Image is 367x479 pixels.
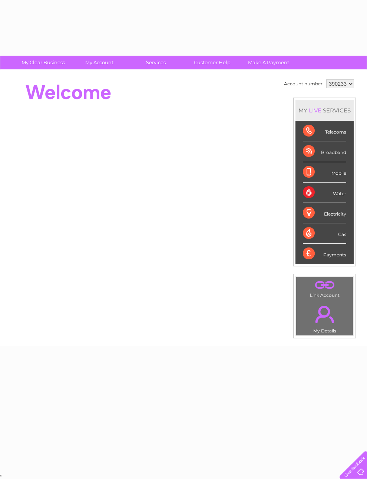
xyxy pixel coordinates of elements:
[125,56,186,69] a: Services
[282,78,324,90] td: Account number
[13,56,74,69] a: My Clear Business
[69,56,130,69] a: My Account
[296,299,353,336] td: My Details
[303,223,346,244] div: Gas
[295,100,354,121] div: MY SERVICES
[238,56,299,69] a: Make A Payment
[298,301,351,327] a: .
[307,107,323,114] div: LIVE
[303,121,346,141] div: Telecoms
[298,279,351,292] a: .
[303,203,346,223] div: Electricity
[303,162,346,183] div: Mobile
[303,244,346,264] div: Payments
[303,183,346,203] div: Water
[182,56,243,69] a: Customer Help
[296,276,353,300] td: Link Account
[303,141,346,162] div: Broadband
